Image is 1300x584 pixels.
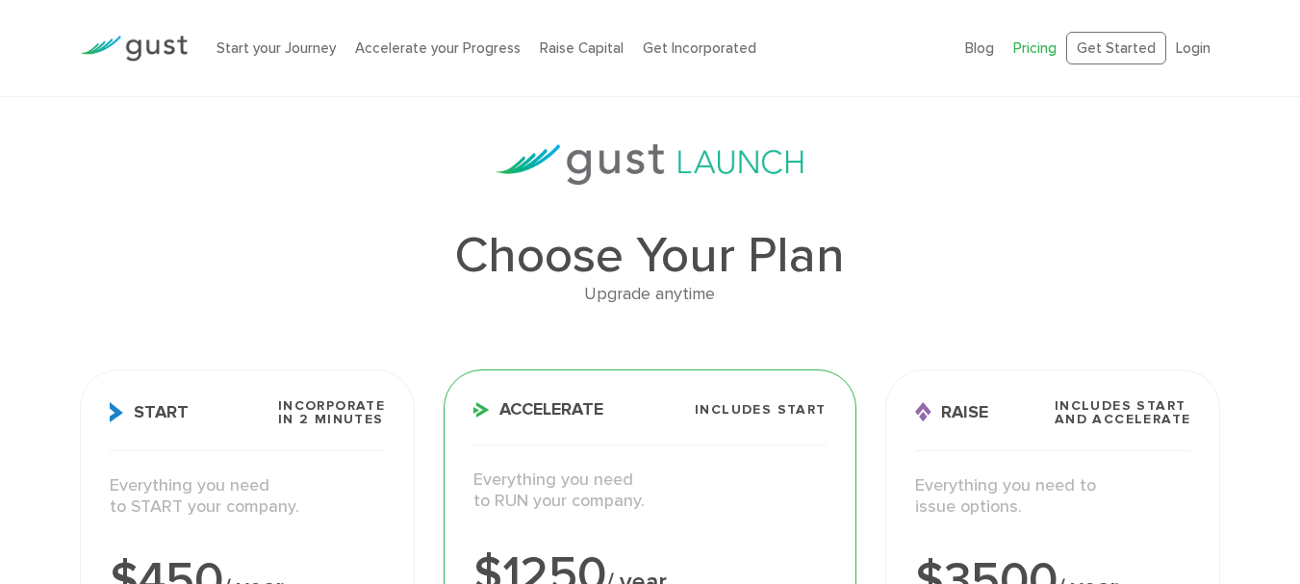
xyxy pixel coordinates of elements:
p: Everything you need to RUN your company. [473,470,826,513]
a: Get Started [1066,32,1166,65]
span: Includes START [695,403,827,417]
a: Pricing [1013,39,1057,57]
p: Everything you need to START your company. [110,475,386,519]
img: Gust Logo [80,36,188,62]
a: Login [1176,39,1211,57]
span: Includes START and ACCELERATE [1055,399,1191,426]
img: gust-launch-logos.svg [496,144,803,185]
img: Accelerate Icon [473,402,490,418]
a: Accelerate your Progress [355,39,521,57]
img: Raise Icon [915,402,931,422]
h1: Choose Your Plan [80,231,1221,281]
span: Incorporate in 2 Minutes [278,399,385,426]
p: Everything you need to issue options. [915,475,1191,519]
span: Raise [915,402,988,422]
span: Start [110,402,189,422]
img: Start Icon X2 [110,402,124,422]
a: Start your Journey [217,39,336,57]
a: Get Incorporated [643,39,756,57]
span: Accelerate [473,401,603,419]
a: Blog [965,39,994,57]
div: Upgrade anytime [80,281,1221,309]
a: Raise Capital [540,39,624,57]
